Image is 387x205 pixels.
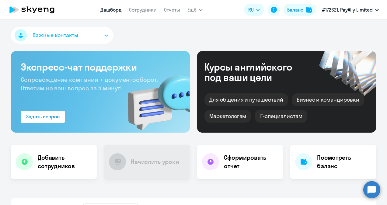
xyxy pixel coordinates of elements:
a: Сотрудники [129,7,157,13]
a: Отчеты [164,7,180,13]
div: Задать вопрос [26,113,60,120]
h4: Сформировать отчет [224,153,278,170]
div: Маркетологам [204,110,251,123]
h3: Экспресс-чат поддержки [21,61,180,73]
span: Ещё [187,6,197,13]
a: Дашборд [100,7,122,13]
img: balance [306,7,312,13]
div: IT-специалистам [255,110,307,123]
span: Сопровождение компании + документооборот. Ответим на ваш вопрос за 5 минут! [21,76,158,92]
button: Балансbalance [284,4,316,16]
button: #172621, PayAlly Limited [319,2,382,17]
img: bg-img [119,64,190,133]
h4: Добавить сотрудников [38,153,92,170]
button: Задать вопрос [21,111,65,123]
div: Бизнес и командировки [292,93,364,106]
span: RU [248,6,254,13]
button: Важные контакты [11,27,113,44]
h4: Начислить уроки [131,158,179,166]
div: Для общения и путешествий [204,93,288,106]
span: Важные контакты [33,31,78,39]
button: RU [244,4,264,16]
h4: Посмотреть баланс [317,153,371,170]
div: Курсы английского под ваши цели [204,62,309,82]
button: Ещё [187,4,203,16]
p: #172621, PayAlly Limited [322,6,373,13]
div: Баланс [287,6,303,13]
